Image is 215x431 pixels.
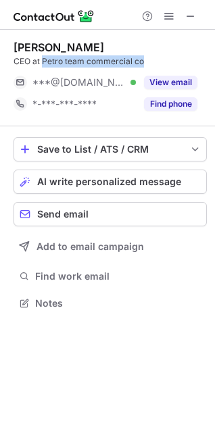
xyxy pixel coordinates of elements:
[14,41,104,54] div: [PERSON_NAME]
[32,76,126,88] span: ***@[DOMAIN_NAME]
[144,76,197,89] button: Reveal Button
[37,209,89,220] span: Send email
[14,55,207,68] div: CEO at Petro team commercial co
[37,144,183,155] div: Save to List / ATS / CRM
[35,270,201,282] span: Find work email
[35,297,201,309] span: Notes
[14,137,207,161] button: save-profile-one-click
[144,97,197,111] button: Reveal Button
[14,267,207,286] button: Find work email
[14,8,95,24] img: ContactOut v5.3.10
[14,202,207,226] button: Send email
[37,241,144,252] span: Add to email campaign
[14,234,207,259] button: Add to email campaign
[37,176,181,187] span: AI write personalized message
[14,170,207,194] button: AI write personalized message
[14,294,207,313] button: Notes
